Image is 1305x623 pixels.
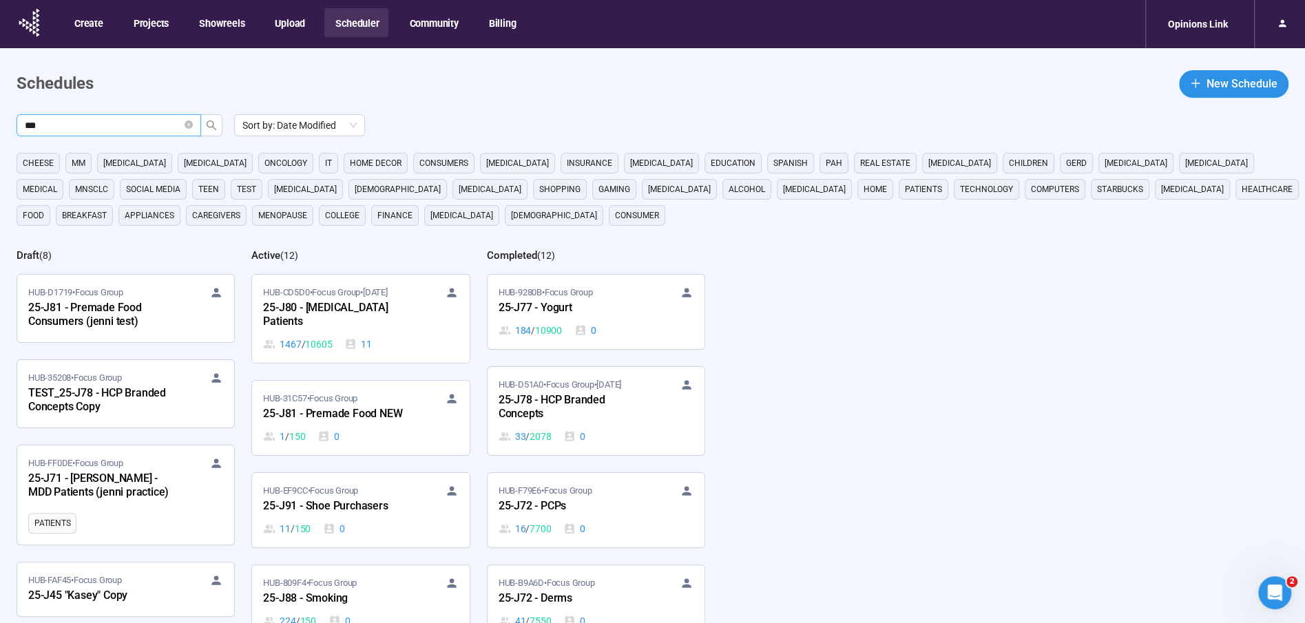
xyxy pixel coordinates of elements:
[28,299,180,331] div: 25-J81 - Premade Food Consumers (jenni test)
[864,182,887,196] span: home
[17,275,234,342] a: HUB-D1719•Focus Group25-J81 - Premade Food Consumers (jenni test)
[188,8,254,37] button: Showreels
[530,429,551,444] span: 2078
[17,562,234,616] a: HUB-FAF45•Focus Group25-J45 "Kasey" Copy
[323,521,345,536] div: 0
[1242,182,1293,196] span: healthcare
[344,337,372,352] div: 11
[615,209,659,222] span: consumer
[905,182,942,196] span: Patients
[783,182,846,196] span: [MEDICAL_DATA]
[125,209,174,222] span: appliances
[478,8,526,37] button: Billing
[499,484,592,498] span: HUB-F79E6 • Focus Group
[325,209,359,222] span: college
[103,156,166,170] span: [MEDICAL_DATA]
[285,429,289,444] span: /
[28,456,123,470] span: HUB-FF0DE • Focus Group
[263,484,358,498] span: HUB-EF9CC • Focus Group
[499,576,595,590] span: HUB-B9A6D • Focus Group
[773,156,808,170] span: Spanish
[28,573,122,587] span: HUB-FAF45 • Focus Group
[263,405,415,423] div: 25-J81 - Premade Food NEW
[1105,156,1167,170] span: [MEDICAL_DATA]
[630,156,693,170] span: [MEDICAL_DATA]
[264,8,315,37] button: Upload
[252,275,469,363] a: HUB-CD5D0•Focus Group•[DATE]25-J80 - [MEDICAL_DATA] Patients1467 / 1060511
[17,71,94,97] h1: Schedules
[185,120,193,129] span: close-circle
[263,392,357,405] span: HUB-31C57 • Focus Group
[263,286,387,299] span: HUB-CD5D0 • Focus Group •
[567,156,612,170] span: Insurance
[252,473,469,547] a: HUB-EF9CC•Focus Group25-J91 - Shoe Purchasers11 / 1500
[23,209,44,222] span: Food
[525,429,530,444] span: /
[350,156,401,170] span: home decor
[1286,576,1297,587] span: 2
[488,367,704,455] a: HUB-D51A0•Focus Group•[DATE]25-J78 - HCP Branded Concepts33 / 20780
[75,182,108,196] span: mnsclc
[252,381,469,455] a: HUB-31C57•Focus Group25-J81 - Premade Food NEW1 / 1500
[263,498,415,516] div: 25-J91 - Shoe Purchasers
[574,323,596,338] div: 0
[185,119,193,132] span: close-circle
[192,209,240,222] span: caregivers
[530,521,551,536] span: 7700
[264,156,307,170] span: oncology
[499,521,552,536] div: 16
[263,429,305,444] div: 1
[499,323,562,338] div: 184
[237,182,256,196] span: Test
[23,182,57,196] span: medical
[258,209,307,222] span: menopause
[123,8,178,37] button: Projects
[1097,182,1143,196] span: starbucks
[563,521,585,536] div: 0
[28,385,180,416] div: TEST_25-J78 - HCP Branded Concepts Copy
[28,286,123,299] span: HUB-D1719 • Focus Group
[1258,576,1291,609] iframe: Intercom live chat
[263,521,311,536] div: 11
[263,590,415,608] div: 25-J88 - Smoking
[317,429,340,444] div: 0
[325,156,332,170] span: it
[72,156,85,170] span: MM
[729,182,765,196] span: alcohol
[430,209,493,222] span: [MEDICAL_DATA]
[563,429,585,444] div: 0
[206,120,217,131] span: search
[289,429,305,444] span: 150
[499,378,621,392] span: HUB-D51A0 • Focus Group •
[34,516,70,530] span: Patients
[62,209,107,222] span: breakfast
[711,156,755,170] span: education
[535,323,562,338] span: 10900
[488,275,704,349] a: HUB-9280B•Focus Group25-J77 - Yogurt184 / 109000
[525,521,530,536] span: /
[324,8,388,37] button: Scheduler
[126,182,180,196] span: social media
[499,590,650,608] div: 25-J72 - Derms
[63,8,113,37] button: Create
[17,445,234,545] a: HUB-FF0DE•Focus Group25-J71 - [PERSON_NAME] - MDD Patients (jenni practice)Patients
[398,8,468,37] button: Community
[23,156,54,170] span: cheese
[280,250,298,261] span: ( 12 )
[499,392,650,423] div: 25-J78 - HCP Branded Concepts
[242,115,357,136] span: Sort by: Date Modified
[539,182,581,196] span: shopping
[263,576,357,590] span: HUB-809F4 • Focus Group
[28,470,180,502] div: 25-J71 - [PERSON_NAME] - MDD Patients (jenni practice)
[263,337,332,352] div: 1467
[1161,182,1224,196] span: [MEDICAL_DATA]
[598,182,630,196] span: gaming
[363,287,388,297] time: [DATE]
[302,337,306,352] span: /
[826,156,842,170] span: PAH
[1066,156,1087,170] span: GERD
[487,249,537,262] h2: Completed
[295,521,311,536] span: 150
[1185,156,1248,170] span: [MEDICAL_DATA]
[1190,78,1201,89] span: plus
